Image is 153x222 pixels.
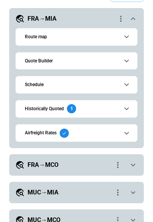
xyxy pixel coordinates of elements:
[15,160,138,170] button: FRA→MCOquote-option-actions
[28,161,59,169] h5: FRA→MCO
[22,28,131,46] button: Route map
[22,124,131,142] button: Airfreight Rates
[116,14,125,23] div: quote-option-actions
[25,82,44,87] h6: Schedule
[15,14,138,23] button: FRA→MIAquote-option-actions
[113,188,122,197] div: quote-option-actions
[25,59,53,64] h6: Quote Builder
[25,131,57,135] h6: Airfreight Rates
[28,188,59,197] h5: MUC→MIA
[22,52,131,70] button: Quote Builder
[25,34,47,39] h6: Route map
[22,76,131,93] button: Schedule
[25,106,64,111] h6: Historically Quoted
[67,104,76,113] div: 1
[28,15,57,23] h5: FRA→MIA
[15,188,138,197] button: MUC→MIAquote-option-actions
[113,160,122,170] div: quote-option-actions
[22,100,131,118] button: Historically Quoted1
